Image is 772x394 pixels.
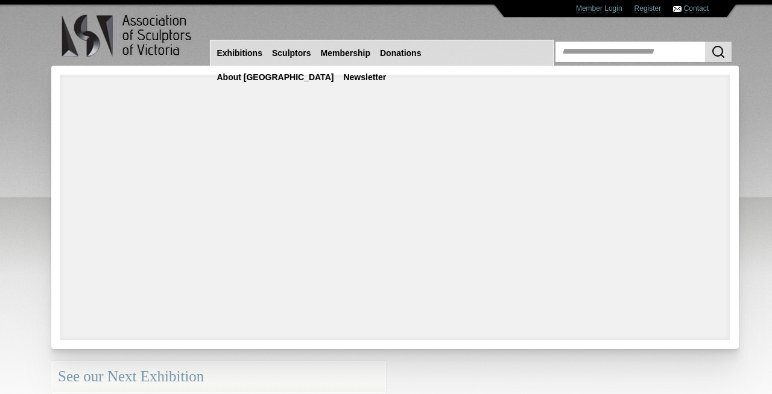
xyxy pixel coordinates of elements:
[212,42,267,64] a: Exhibitions
[375,42,426,64] a: Donations
[212,66,339,89] a: About [GEOGRAPHIC_DATA]
[316,42,375,64] a: Membership
[673,6,682,12] img: Contact ASV
[267,42,316,64] a: Sculptors
[684,4,709,13] a: Contact
[711,45,726,59] img: Search
[338,66,391,89] a: Newsletter
[634,4,662,13] a: Register
[576,4,622,13] a: Member Login
[51,361,386,393] div: See our Next Exhibition
[61,12,194,60] img: logo.png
